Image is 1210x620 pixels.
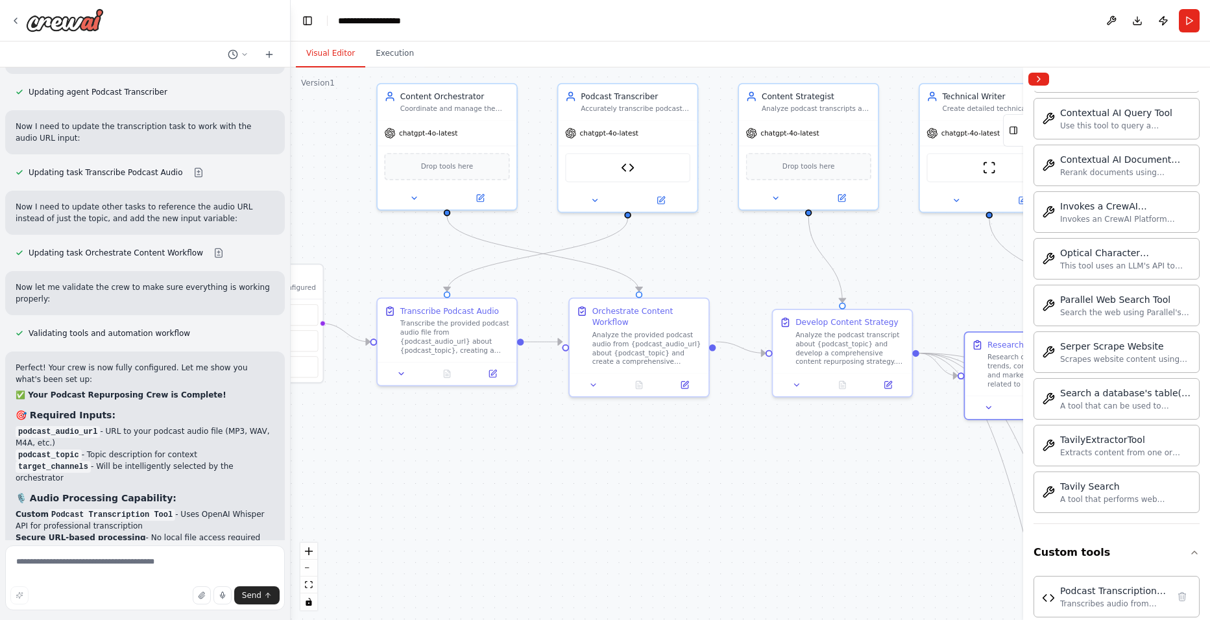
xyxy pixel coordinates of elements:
[16,426,100,438] code: podcast_audio_url
[1060,480,1191,493] div: Tavily Search
[16,201,274,224] p: Now I need to update other tasks to reference the audio URL instead of just the topic, and add th...
[1042,486,1055,499] img: Tavilysearchtool
[557,83,699,213] div: Podcast TranscriberAccurately transcribe podcast audio files about {podcast_topic} and extract ke...
[987,339,1093,350] div: Research Industry Context
[1060,584,1168,597] div: Podcast Transcription Tool
[473,367,512,381] button: Open in side panel
[441,219,633,291] g: Edge from 5a1ac0df-99b1-4f01-863d-13234ec6beae to e0ebc508-eadf-42a7-bb56-378af2003a53
[810,191,873,205] button: Open in side panel
[1028,73,1049,86] button: Collapse right sidebar
[16,449,274,460] li: - Topic description for context
[1018,67,1028,620] button: Toggle Sidebar
[568,298,710,398] div: Orchestrate Content WorkflowAnalyze the provided podcast audio from {podcast_audio_url} about {po...
[982,161,996,174] img: ScrapeWebsiteTool
[300,577,317,593] button: fit view
[213,586,232,604] button: Click to speak your automation idea
[665,378,704,392] button: Open in side panel
[919,348,958,381] g: Edge from a17dd7e2-d92c-4e63-97ab-2e9654cdd23b to 1dd56429-4673-4196-bcf9-abdb02bfc14f
[1060,354,1191,364] div: Scrapes website content using Serper's scraping API. This tool can extract clean, readable conten...
[242,590,261,601] span: Send
[240,283,316,292] p: No triggers configured
[16,510,175,519] strong: Custom
[762,104,871,113] div: Analyze podcast transcripts and develop comprehensive content repurposing strategies for {target_...
[621,161,635,174] img: Podcast Transcription Tool
[524,336,562,347] g: Edge from e0ebc508-eadf-42a7-bb56-378af2003a53 to 09167f58-acec-4a05-8999-02a1e5a00a29
[400,305,499,316] div: Transcribe Podcast Audio
[193,586,211,604] button: Upload files
[16,532,274,543] li: - No local file access required
[987,353,1097,389] div: Research current industry trends, competitor activities, and market developments related to {podc...
[1060,340,1191,353] div: Serper Scrape Website
[26,8,104,32] img: Logo
[782,161,835,172] span: Drop tools here
[592,330,702,366] div: Analyze the provided podcast audio from {podcast_audio_url} about {podcast_topic} and create a co...
[1060,599,1168,609] div: Transcribes audio from URLs using OpenAI Whisper API. Downloads audio content in memory and retur...
[919,83,1060,213] div: Technical WriterCreate detailed technical articles and blog posts about {podcast_topic} for RIB S...
[16,508,274,532] li: - Uses OpenAI Whisper API for professional transcription
[400,91,510,102] div: Content Orchestrator
[942,91,1052,102] div: Technical Writer
[580,128,638,137] span: chatgpt-4o-latest
[16,533,146,542] strong: Secure URL-based processing
[1060,387,1191,399] div: Search a database's table(s) content
[1060,433,1191,446] div: TavilyExtractorTool
[1060,167,1191,178] div: Rerank documents using Contextual AI's instruction-following reranker
[760,128,819,137] span: chatgpt-4o-latest
[29,328,190,339] span: Validating tools and automation workflow
[376,83,518,211] div: Content OrchestratorCoordinate and manage the complete content repurposing workflow for RIB Softw...
[1060,307,1191,318] div: Search the web using Parallel's Search API (v1beta). Returns ranked results with compressed excer...
[1034,534,1200,571] button: Custom tools
[1060,494,1191,505] div: A tool that performs web searches using the Tavily Search API. It returns a JSON object containin...
[16,362,274,385] p: Perfect! Your crew is now fully configured. Let me show you what's been set up:
[16,121,274,144] p: Now I need to update the transcription task to work with the audio URL input:
[16,390,226,399] strong: ✅ Your Podcast Repurposing Crew is Complete!
[300,593,317,610] button: toggle interactivity
[716,336,766,359] g: Edge from 09167f58-acec-4a05-8999-02a1e5a00a29 to a17dd7e2-d92c-4e63-97ab-2e9654cdd23b
[376,298,518,387] div: Transcribe Podcast AudioTranscribe the provided podcast audio file from {podcast_audio_url} about...
[423,367,471,381] button: No output available
[29,87,167,97] span: Updating agent Podcast Transcriber
[1060,261,1191,271] div: This tool uses an LLM's API to extract text from an image file.
[629,194,692,208] button: Open in side panel
[772,309,914,398] div: Develop Content StrategyAnalyze the podcast transcript about {podcast_topic} and develop a compre...
[16,410,115,420] strong: 🎯 Required Inputs:
[1042,206,1055,219] img: Invokecrewaiautomationtool
[298,12,317,30] button: Hide left sidebar
[1060,401,1191,411] div: A tool that can be used to semantic search a query from a database.
[1060,106,1191,119] div: Contextual AI Query Tool
[1060,447,1191,458] div: Extracts content from one or more web pages using the Tavily API. Returns structured data.
[16,460,274,484] li: - Will be intelligently selected by the orchestrator
[49,509,175,521] code: Podcast Transcription Tool
[259,47,280,62] button: Start a new chat
[1060,246,1191,259] div: Optical Character Recognition Tool
[1042,159,1055,172] img: Contextualaireranktool
[1042,346,1055,359] img: Serperscrapewebsitetool
[942,104,1052,113] div: Create detailed technical articles and blog posts about {podcast_topic} for RIB Software's websit...
[16,449,82,461] code: podcast_topic
[399,128,457,137] span: chatgpt-4o-latest
[223,47,254,62] button: Switch to previous chat
[803,216,848,302] g: Edge from f767429c-08c7-4710-ba6a-d87c7faac8da to a17dd7e2-d92c-4e63-97ab-2e9654cdd23b
[581,104,690,113] div: Accurately transcribe podcast audio files about {podcast_topic} and extract key discussion points...
[1011,401,1059,414] button: No output available
[421,161,474,172] span: Drop tools here
[581,91,690,102] div: Podcast Transcriber
[300,543,317,610] div: React Flow controls
[1060,200,1191,213] div: Invokes a CrewAI Automation
[400,319,510,355] div: Transcribe the provided podcast audio file from {podcast_audio_url} about {podcast_topic}, creati...
[990,194,1054,208] button: Open in side panel
[322,318,370,348] g: Edge from triggers to e0ebc508-eadf-42a7-bb56-378af2003a53
[441,216,644,291] g: Edge from bc91b7d7-4e72-4100-b27c-ab1dabff7141 to 09167f58-acec-4a05-8999-02a1e5a00a29
[964,331,1106,420] div: Research Industry ContextResearch current industry trends, competitor activities, and market deve...
[448,191,512,205] button: Open in side panel
[29,167,183,178] span: Updating task Transcribe Podcast Audio
[941,128,1000,137] span: chatgpt-4o-latest
[1042,591,1055,604] img: Podcast Transcription Tool
[16,461,91,473] code: target_channels
[795,330,905,366] div: Analyze the podcast transcript about {podcast_topic} and develop a comprehensive content repurpos...
[29,248,203,258] span: Updating task Orchestrate Content Workflow
[615,378,663,392] button: No output available
[400,104,510,113] div: Coordinate and manage the complete content repurposing workflow for RIB Software podcasts, ensuri...
[16,425,274,449] li: - URL to your podcast audio file (MP3, WAV, M4A, etc.)
[207,264,324,384] div: TriggersNo triggers configured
